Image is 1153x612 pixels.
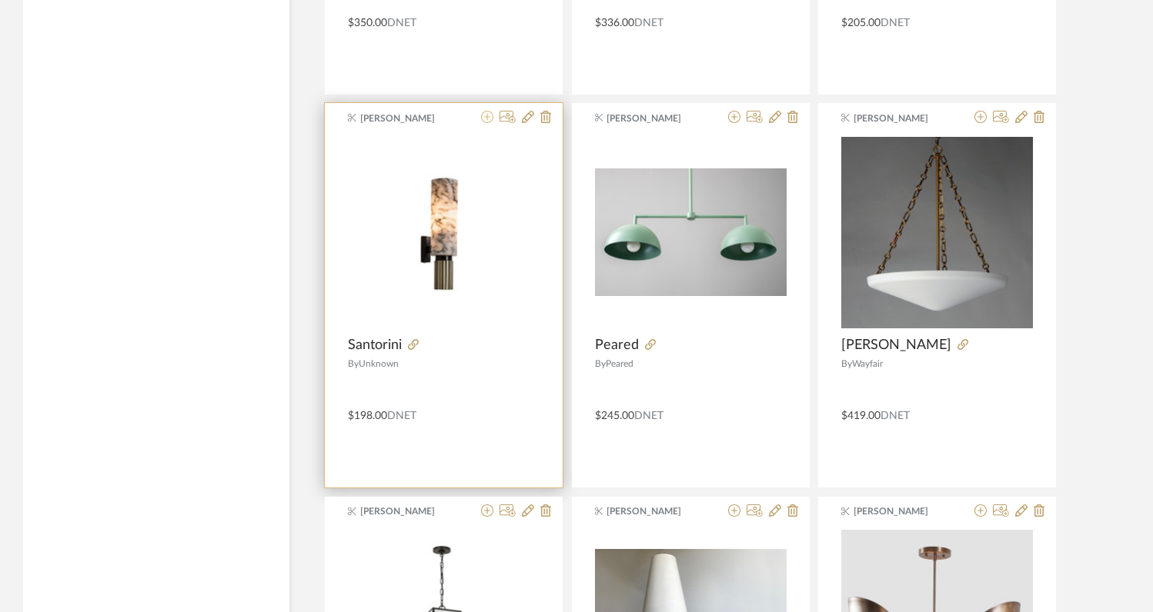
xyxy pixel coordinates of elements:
[881,18,910,28] span: DNET
[387,18,416,28] span: DNET
[607,111,703,125] span: [PERSON_NAME]
[881,411,910,421] span: DNET
[606,359,633,368] span: Peared
[595,359,606,368] span: By
[634,411,663,421] span: DNET
[595,337,639,354] span: Peared
[854,111,951,125] span: [PERSON_NAME]
[595,168,787,296] img: Peared
[348,137,540,328] img: Santorini
[841,18,881,28] span: $205.00
[595,18,634,28] span: $336.00
[387,411,416,421] span: DNET
[841,137,1033,328] img: Laroche
[348,337,402,354] span: Santorini
[348,359,359,368] span: By
[607,504,703,518] span: [PERSON_NAME]
[360,111,457,125] span: [PERSON_NAME]
[595,136,787,328] div: 0
[360,504,457,518] span: [PERSON_NAME]
[348,18,387,28] span: $350.00
[348,136,540,328] div: 0
[841,411,881,421] span: $419.00
[841,136,1033,328] div: 0
[634,18,663,28] span: DNET
[348,411,387,421] span: $198.00
[854,504,951,518] span: [PERSON_NAME]
[595,411,634,421] span: $245.00
[852,359,883,368] span: Wayfair
[359,359,399,368] span: Unknown
[841,359,852,368] span: By
[841,337,951,354] span: [PERSON_NAME]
